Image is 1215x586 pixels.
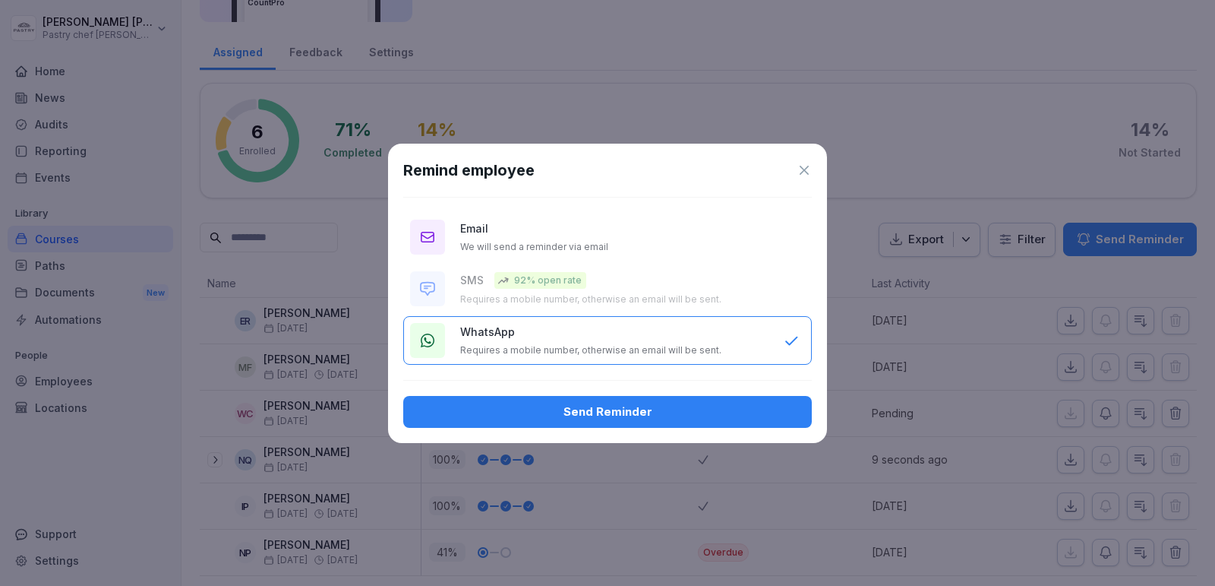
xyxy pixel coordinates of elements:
h1: Remind employee [403,159,535,182]
p: Email [460,220,488,236]
div: Send Reminder [415,404,800,420]
p: 92% open rate [514,274,582,287]
p: Requires a mobile number, otherwise an email will be sent. [460,344,721,356]
p: SMS [460,272,484,288]
button: Send Reminder [403,396,812,428]
p: We will send a reminder via email [460,241,608,253]
p: Requires a mobile number, otherwise an email will be sent. [460,293,721,306]
p: WhatsApp [460,324,515,340]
